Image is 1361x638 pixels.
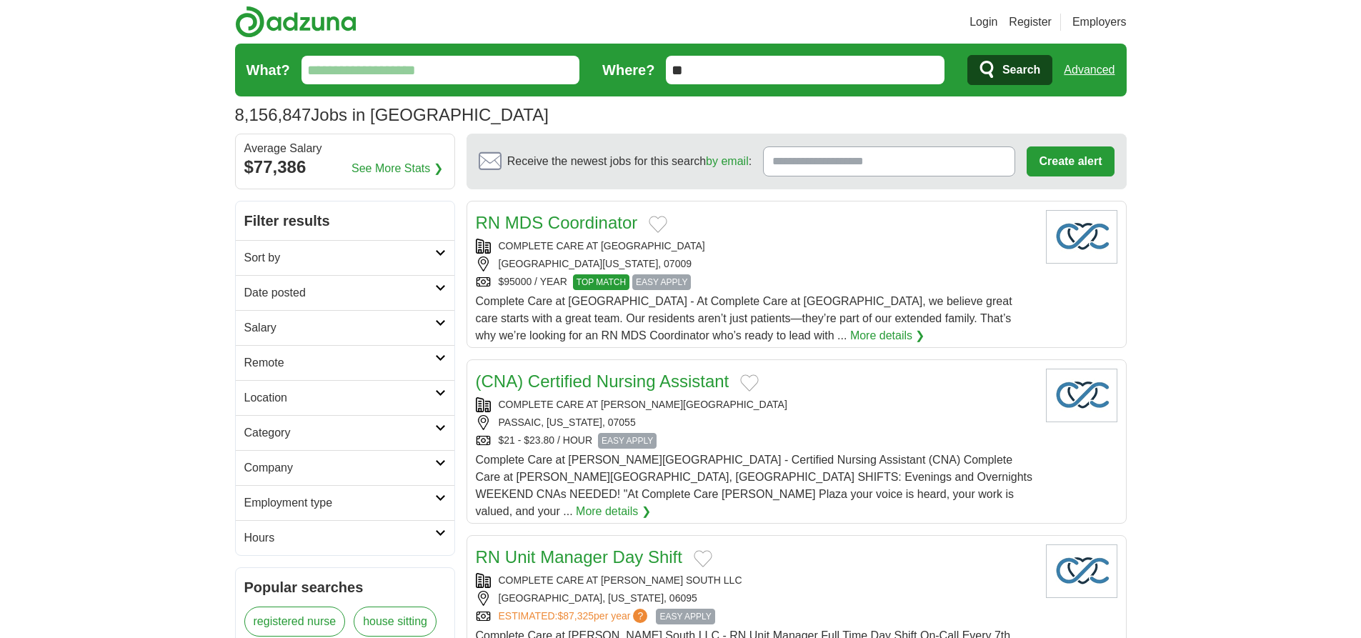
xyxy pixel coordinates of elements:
[1046,210,1117,264] img: Company logo
[236,450,454,485] a: Company
[1072,14,1127,31] a: Employers
[557,610,594,622] span: $87,325
[236,275,454,310] a: Date posted
[235,105,549,124] h1: Jobs in [GEOGRAPHIC_DATA]
[598,433,657,449] span: EASY APPLY
[244,154,446,180] div: $77,386
[694,550,712,567] button: Add to favorite jobs
[632,274,691,290] span: EASY APPLY
[476,433,1035,449] div: $21 - $23.80 / HOUR
[967,55,1052,85] button: Search
[507,153,752,170] span: Receive the newest jobs for this search :
[969,14,997,31] a: Login
[476,213,638,232] a: RN MDS Coordinator
[244,319,435,337] h2: Salary
[1009,14,1052,31] a: Register
[476,454,1032,517] span: Complete Care at [PERSON_NAME][GEOGRAPHIC_DATA] - Certified Nursing Assistant (CNA) Complete Care...
[476,573,1035,588] div: COMPLETE CARE AT [PERSON_NAME] SOUTH LLC
[499,609,651,624] a: ESTIMATED:$87,325per year?
[244,249,435,266] h2: Sort by
[236,380,454,415] a: Location
[244,459,435,477] h2: Company
[1027,146,1114,176] button: Create alert
[244,577,446,598] h2: Popular searches
[476,274,1035,290] div: $95000 / YEAR
[236,485,454,520] a: Employment type
[1046,544,1117,598] img: Company logo
[235,6,357,38] img: Adzuna logo
[1064,56,1115,84] a: Advanced
[706,155,749,167] a: by email
[476,547,682,567] a: RN Unit Manager Day Shift
[1046,369,1117,422] img: Company logo
[236,520,454,555] a: Hours
[236,345,454,380] a: Remote
[236,415,454,450] a: Category
[476,256,1035,271] div: [GEOGRAPHIC_DATA][US_STATE], 07009
[656,609,714,624] span: EASY APPLY
[236,240,454,275] a: Sort by
[244,607,346,637] a: registered nurse
[244,424,435,442] h2: Category
[476,591,1035,606] div: [GEOGRAPHIC_DATA], [US_STATE], 06095
[244,529,435,547] h2: Hours
[476,239,1035,254] div: COMPLETE CARE AT [GEOGRAPHIC_DATA]
[246,59,290,81] label: What?
[850,327,925,344] a: More details ❯
[740,374,759,392] button: Add to favorite jobs
[235,102,311,128] span: 8,156,847
[476,397,1035,412] div: COMPLETE CARE AT [PERSON_NAME][GEOGRAPHIC_DATA]
[476,415,1035,430] div: PASSAIC, [US_STATE], 07055
[352,160,443,177] a: See More Stats ❯
[236,201,454,240] h2: Filter results
[244,143,446,154] div: Average Salary
[236,310,454,345] a: Salary
[476,295,1012,342] span: Complete Care at [GEOGRAPHIC_DATA] - At Complete Care at [GEOGRAPHIC_DATA], we believe great care...
[1002,56,1040,84] span: Search
[244,354,435,372] h2: Remote
[573,274,629,290] span: TOP MATCH
[354,607,437,637] a: house sitting
[649,216,667,233] button: Add to favorite jobs
[633,609,647,623] span: ?
[602,59,654,81] label: Where?
[244,389,435,407] h2: Location
[576,503,651,520] a: More details ❯
[244,494,435,512] h2: Employment type
[476,372,729,391] a: (CNA) Certified Nursing Assistant
[244,284,435,301] h2: Date posted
